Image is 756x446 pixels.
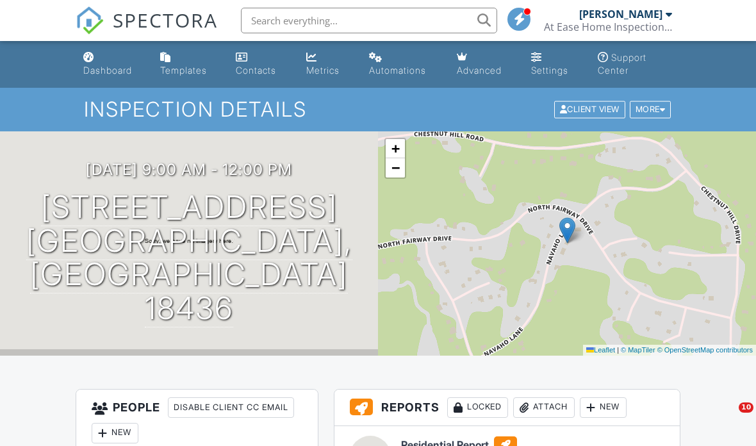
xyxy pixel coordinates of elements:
[86,161,292,178] h3: [DATE] 9:00 am - 12:00 pm
[231,46,291,83] a: Contacts
[155,46,220,83] a: Templates
[447,397,508,418] div: Locked
[621,346,655,354] a: © MapTiler
[452,46,516,83] a: Advanced
[334,390,680,426] h3: Reports
[236,65,276,76] div: Contacts
[593,46,678,83] a: Support Center
[369,65,426,76] div: Automations
[83,65,132,76] div: Dashboard
[160,65,207,76] div: Templates
[301,46,354,83] a: Metrics
[617,346,619,354] span: |
[712,402,743,433] iframe: Intercom live chat
[76,17,218,44] a: SPECTORA
[241,8,497,33] input: Search everything...
[739,402,753,413] span: 10
[586,346,615,354] a: Leaflet
[76,6,104,35] img: The Best Home Inspection Software - Spectora
[168,397,294,418] div: Disable Client CC Email
[84,98,672,120] h1: Inspection Details
[513,397,575,418] div: Attach
[657,346,753,354] a: © OpenStreetMap contributors
[526,46,582,83] a: Settings
[544,21,672,33] div: At Ease Home Inspection Services llc
[579,8,662,21] div: [PERSON_NAME]
[386,158,405,178] a: Zoom out
[78,46,145,83] a: Dashboard
[386,139,405,158] a: Zoom in
[598,52,646,76] div: Support Center
[92,423,138,443] div: New
[391,160,400,176] span: −
[580,397,627,418] div: New
[113,6,218,33] span: SPECTORA
[630,101,671,119] div: More
[554,101,625,119] div: Client View
[364,46,441,83] a: Automations (Basic)
[391,140,400,156] span: +
[531,65,568,76] div: Settings
[559,217,575,244] img: Marker
[457,65,502,76] div: Advanced
[306,65,340,76] div: Metrics
[553,104,629,113] a: Client View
